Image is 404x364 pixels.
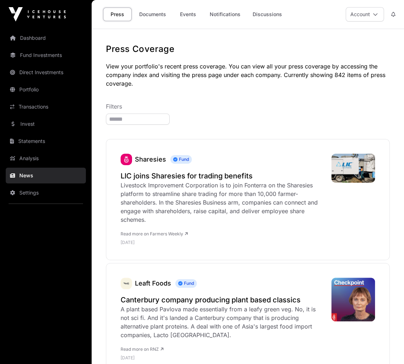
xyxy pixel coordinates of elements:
img: sharesies_logo.jpeg [121,154,132,165]
a: Analysis [6,150,86,166]
a: Invest [6,116,86,132]
a: Leaft Foods [121,278,132,289]
span: Fund [175,279,197,288]
span: Fund [170,155,192,164]
button: Account [346,7,384,21]
a: Direct Investments [6,64,86,80]
p: View your portfolio's recent press coverage. You can view all your press coverage by accessing th... [106,62,390,88]
a: Notifications [205,8,245,21]
a: Press [103,8,132,21]
p: Filters [106,102,390,111]
a: Documents [135,8,171,21]
div: Livestock Improvement Corporation is to join Fonterra on the Sharesies platform to streamline sha... [121,181,324,224]
a: Events [174,8,202,21]
h1: Press Coverage [106,43,390,55]
a: Leaft Foods [135,279,171,287]
img: 4LGF99X_checkpoint_external_cover_png.jpeg [331,278,375,321]
a: Read more on RNZ [121,346,164,352]
a: Sharesies [121,154,132,165]
img: Icehouse Ventures Logo [9,7,66,21]
a: Dashboard [6,30,86,46]
iframe: Chat Widget [368,330,404,364]
a: Canterbury company producing plant based classics [121,295,324,305]
p: [DATE] [121,240,324,245]
img: 484176776_1035568341937315_8710553082385032245_n-768x512.jpg [331,154,375,183]
a: Read more on Farmers Weekly [121,231,188,236]
a: Discussions [248,8,287,21]
a: News [6,168,86,183]
a: Transactions [6,99,86,115]
a: Fund Investments [6,47,86,63]
img: leaft_foods_logo.jpeg [121,278,132,289]
a: Settings [6,185,86,201]
a: Statements [6,133,86,149]
a: Portfolio [6,82,86,97]
a: LIC joins Sharesies for trading benefits [121,171,324,181]
a: Sharesies [135,155,166,163]
div: A plant based Pavlova made essentially from a leafy green veg. No, it is not sci fi. And it's lan... [121,305,324,339]
p: [DATE] [121,355,324,361]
